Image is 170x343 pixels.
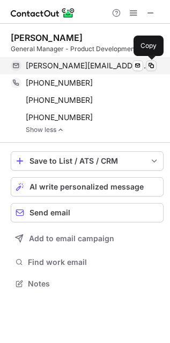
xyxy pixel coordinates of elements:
[11,177,164,197] button: AI write personalized message
[26,113,93,122] span: [PHONE_NUMBER]
[57,126,64,134] img: -
[29,183,144,191] span: AI write personalized message
[11,255,164,270] button: Find work email
[11,151,164,171] button: save-profile-one-click
[11,44,164,54] div: General Manager - Product Development
[26,78,93,88] span: [PHONE_NUMBER]
[28,279,159,289] span: Notes
[29,157,145,165] div: Save to List / ATS / CRM
[11,229,164,248] button: Add to email campaign
[29,208,70,217] span: Send email
[11,203,164,222] button: Send email
[11,32,83,43] div: [PERSON_NAME]
[11,6,75,19] img: ContactOut v5.3.10
[28,257,159,267] span: Find work email
[26,61,149,71] span: [PERSON_NAME][EMAIL_ADDRESS][PERSON_NAME][DOMAIN_NAME]
[11,276,164,291] button: Notes
[26,126,164,134] a: Show less
[26,95,93,105] span: [PHONE_NUMBER]
[29,234,114,243] span: Add to email campaign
